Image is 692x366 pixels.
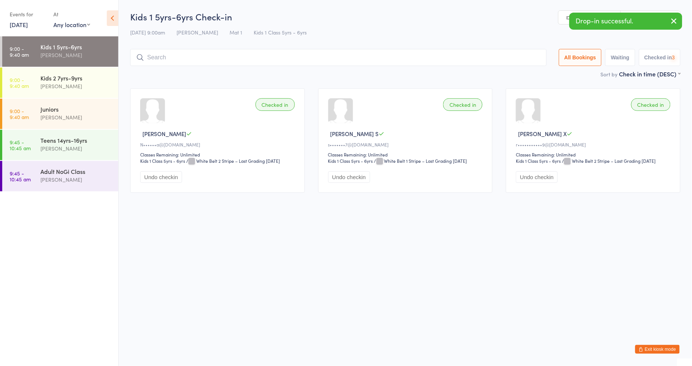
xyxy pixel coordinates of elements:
[635,345,680,354] button: Exit kiosk mode
[328,151,485,158] div: Classes Remaining: Unlimited
[254,29,307,36] span: Kids 1 Class 5yrs - 6yrs
[518,130,567,138] span: [PERSON_NAME] X
[2,36,118,67] a: 9:00 -9:40 amKids 1 5yrs-6yrs[PERSON_NAME]
[40,74,112,82] div: Kids 2 7yrs-9yrs
[559,49,602,66] button: All Bookings
[140,151,297,158] div: Classes Remaining: Unlimited
[2,130,118,160] a: 9:45 -10:45 amTeens 14yrs-16yrs[PERSON_NAME]
[186,158,280,164] span: / White Belt 2 Stripe – Last Grading [DATE]
[605,49,635,66] button: Waiting
[53,20,90,29] div: Any location
[328,141,485,148] div: s•••••••7@[DOMAIN_NAME]
[140,141,297,148] div: N••••••a@[DOMAIN_NAME]
[142,130,186,138] span: [PERSON_NAME]
[40,175,112,184] div: [PERSON_NAME]
[230,29,242,36] span: Mat 1
[443,98,482,111] div: Checked in
[40,105,112,113] div: Juniors
[639,49,681,66] button: Checked in3
[516,158,561,164] div: Kids 1 Class 5yrs - 6yrs
[516,151,673,158] div: Classes Remaining: Unlimited
[2,161,118,191] a: 9:45 -10:45 amAdult NoGi Class[PERSON_NAME]
[516,141,673,148] div: r•••••••••••9@[DOMAIN_NAME]
[140,171,182,183] button: Undo checkin
[330,130,379,138] span: [PERSON_NAME] S
[10,20,28,29] a: [DATE]
[374,158,467,164] span: / White Belt 1 Stripe – Last Grading [DATE]
[40,144,112,153] div: [PERSON_NAME]
[140,158,185,164] div: Kids 1 Class 5yrs - 6yrs
[40,113,112,122] div: [PERSON_NAME]
[516,171,558,183] button: Undo checkin
[130,10,681,23] h2: Kids 1 5yrs-6yrs Check-in
[40,167,112,175] div: Adult NoGi Class
[2,99,118,129] a: 9:00 -9:40 amJuniors[PERSON_NAME]
[130,49,547,66] input: Search
[631,98,670,111] div: Checked in
[130,29,165,36] span: [DATE] 9:00am
[569,13,682,30] div: Drop-in successful.
[53,8,90,20] div: At
[328,171,370,183] button: Undo checkin
[619,70,681,78] div: Check in time (DESC)
[10,8,46,20] div: Events for
[40,136,112,144] div: Teens 14yrs-16yrs
[40,51,112,59] div: [PERSON_NAME]
[40,82,112,90] div: [PERSON_NAME]
[40,43,112,51] div: Kids 1 5yrs-6yrs
[562,158,656,164] span: / White Belt 2 Stripe – Last Grading [DATE]
[10,170,31,182] time: 9:45 - 10:45 am
[177,29,218,36] span: [PERSON_NAME]
[10,139,31,151] time: 9:45 - 10:45 am
[601,70,618,78] label: Sort by
[10,108,29,120] time: 9:00 - 9:40 am
[328,158,373,164] div: Kids 1 Class 5yrs - 6yrs
[2,67,118,98] a: 9:00 -9:40 amKids 2 7yrs-9yrs[PERSON_NAME]
[10,77,29,89] time: 9:00 - 9:40 am
[10,46,29,57] time: 9:00 - 9:40 am
[256,98,295,111] div: Checked in
[672,55,675,60] div: 3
